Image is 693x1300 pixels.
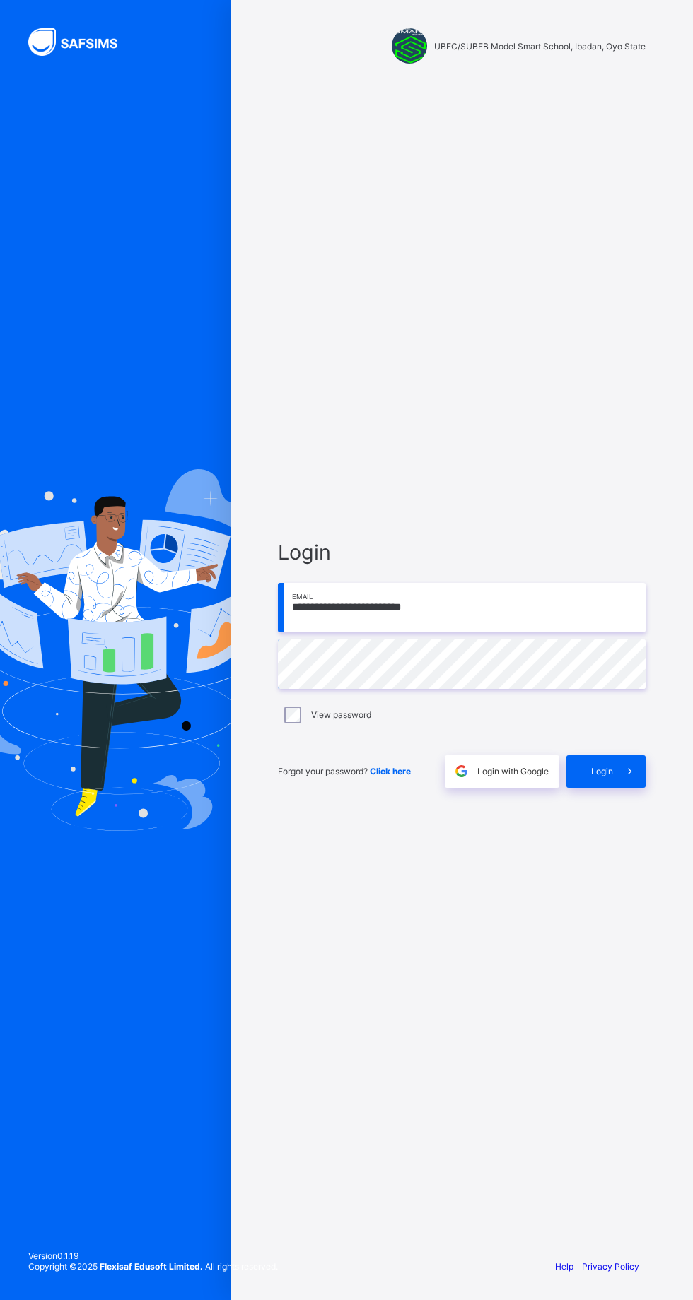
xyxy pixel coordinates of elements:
a: Privacy Policy [582,1261,639,1272]
span: Login [591,766,613,776]
img: google.396cfc9801f0270233282035f929180a.svg [453,763,470,779]
a: Help [555,1261,573,1272]
a: Click here [370,766,411,776]
img: SAFSIMS Logo [28,28,134,56]
span: Login [278,540,646,565]
label: View password [311,709,371,720]
span: Version 0.1.19 [28,1251,278,1261]
span: UBEC/SUBEB Model Smart School, Ibadan, Oyo State [434,41,646,52]
span: Login with Google [477,766,549,776]
span: Copyright © 2025 All rights reserved. [28,1261,278,1272]
span: Forgot your password? [278,766,411,776]
strong: Flexisaf Edusoft Limited. [100,1261,203,1272]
